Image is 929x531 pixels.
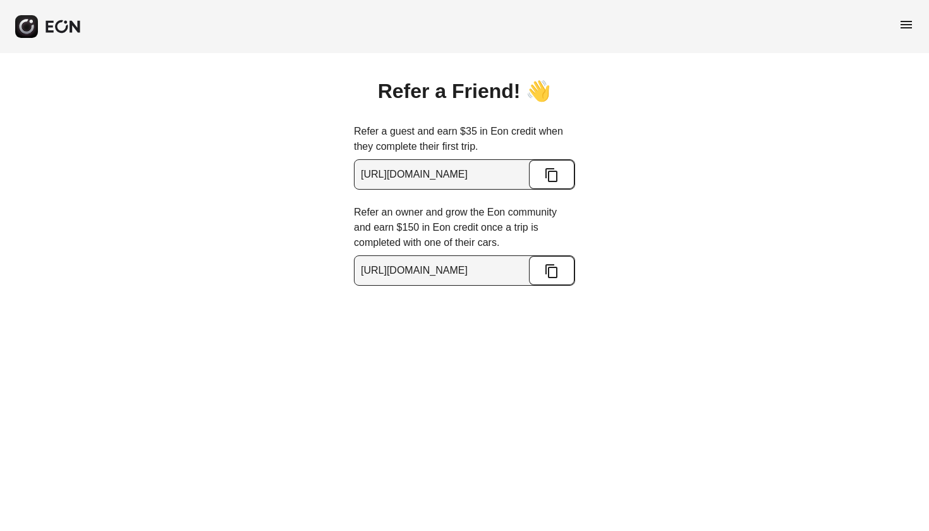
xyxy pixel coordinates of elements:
[354,205,575,250] p: Refer an owner and grow the Eon community and earn $150 in Eon credit once a trip is completed wi...
[355,263,468,278] div: [URL][DOMAIN_NAME]
[544,264,559,279] span: content_copy
[544,168,559,183] span: content_copy
[378,83,552,99] h1: Refer a Friend! 👋
[354,124,575,154] p: Refer a guest and earn $35 in Eon credit when they complete their first trip.
[899,17,914,32] span: menu
[355,167,468,182] div: [URL][DOMAIN_NAME]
